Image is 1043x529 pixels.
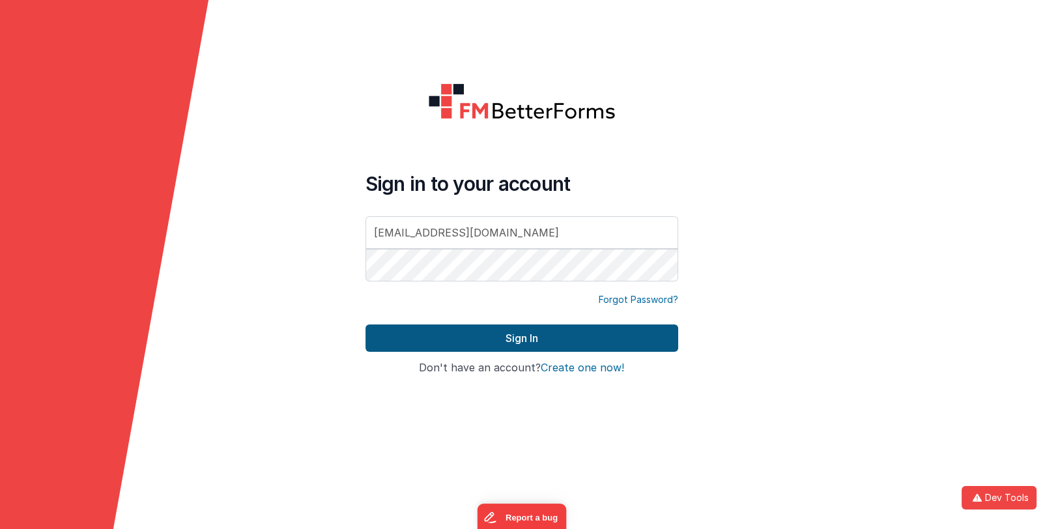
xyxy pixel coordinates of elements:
[962,486,1036,509] button: Dev Tools
[365,362,678,374] h4: Don't have an account?
[365,216,678,249] input: Email Address
[365,324,678,352] button: Sign In
[365,172,678,195] h4: Sign in to your account
[599,293,678,306] a: Forgot Password?
[541,362,624,374] button: Create one now!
